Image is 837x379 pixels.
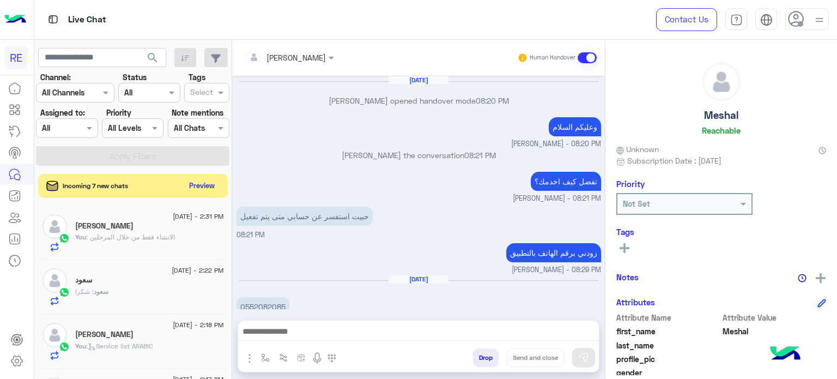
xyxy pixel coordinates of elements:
button: search [139,48,166,71]
button: Preview [185,178,220,194]
label: Note mentions [172,107,223,118]
img: defaultAdmin.png [43,323,67,347]
img: tab [730,14,743,26]
span: 08:21 PM [236,231,265,239]
span: Unknown [616,143,659,155]
img: defaultAdmin.png [703,63,740,100]
img: add [816,273,826,283]
span: 08:21 PM [464,151,496,160]
label: Assigned to: [40,107,85,118]
img: tab [46,13,60,26]
img: send attachment [243,352,256,365]
img: tab [760,14,773,26]
img: send voice note [311,352,324,365]
h6: [DATE] [389,76,448,84]
a: tab [725,8,747,31]
p: [PERSON_NAME] the conversation [236,149,601,161]
label: Priority [106,107,131,118]
img: notes [798,274,806,282]
a: Contact Us [656,8,717,31]
span: gender [616,367,720,378]
span: search [146,51,159,64]
img: Logo [4,8,26,31]
img: defaultAdmin.png [43,214,67,239]
button: create order [293,348,311,366]
div: Select [189,86,213,100]
button: Apply Filters [36,146,229,166]
h5: Osama Mohammed [75,330,134,339]
span: Incoming 7 new chats [63,181,128,191]
img: profile [812,13,826,27]
h5: سعود [75,275,93,285]
span: 08:20 PM [476,96,509,105]
img: create order [297,353,306,362]
p: Live Chat [68,13,106,27]
label: Tags [189,71,205,83]
span: You [75,342,86,350]
img: WhatsApp [59,287,70,298]
span: You [75,233,86,241]
span: سعود [94,287,108,296]
p: 12/8/2025, 8:04 AM [236,297,289,316]
span: [DATE] - 2:22 PM [172,266,223,275]
h6: Reachable [702,125,741,135]
small: Human Handover [530,53,575,62]
img: WhatsApp [59,341,70,352]
p: 11/8/2025, 8:21 PM [531,172,601,191]
img: WhatsApp [59,233,70,244]
h6: Tags [616,227,826,237]
h6: [DATE] [389,275,448,283]
button: select flow [257,348,275,366]
p: 11/8/2025, 8:29 PM [506,243,601,262]
img: Trigger scenario [279,353,288,362]
span: : Service list ARABIC [86,342,153,350]
p: 11/8/2025, 8:20 PM [549,117,601,136]
h5: Meshal [704,109,738,122]
img: make a call [327,354,336,363]
div: RE [4,46,28,69]
h6: Attributes [616,297,655,307]
button: Trigger scenario [275,348,293,366]
img: defaultAdmin.png [43,268,67,293]
span: [DATE] - 2:18 PM [173,320,223,330]
span: الانشاء فقط من خلال المرحلين [86,233,175,241]
span: شكرا [75,287,94,296]
span: last_name [616,340,720,351]
span: Meshal [723,326,827,337]
img: send message [578,352,589,363]
span: Attribute Value [723,312,827,323]
button: Drop [473,348,499,367]
span: [PERSON_NAME] - 08:21 PM [513,194,601,204]
label: Channel: [40,71,71,83]
label: Status [123,71,147,83]
h6: Priority [616,179,645,189]
span: null [723,367,827,378]
span: [PERSON_NAME] - 08:29 PM [512,265,601,275]
span: [PERSON_NAME] - 08:20 PM [511,139,601,149]
h6: Notes [616,272,639,282]
img: select flow [261,353,270,362]
span: Subscription Date : [DATE] [627,155,721,166]
span: profile_pic [616,353,720,365]
p: 11/8/2025, 8:21 PM [236,207,373,226]
button: Send and close [507,348,564,367]
span: first_name [616,326,720,337]
span: [DATE] - 2:31 PM [173,212,223,221]
img: hulul-logo.png [766,335,804,374]
p: [PERSON_NAME] opened handover mode [236,95,601,106]
span: Attribute Name [616,312,720,323]
h5: Abdullah Fmaaa [75,221,134,231]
